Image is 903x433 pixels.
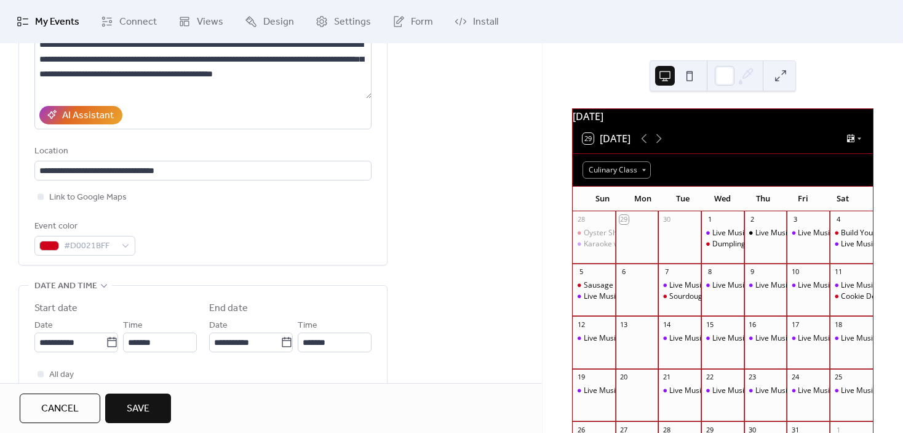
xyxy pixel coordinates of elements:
[705,320,714,329] div: 15
[169,5,233,38] a: Views
[92,5,166,38] a: Connect
[658,280,701,291] div: Live Music - Jon Millsap Music
[584,239,863,249] div: Karaoke with [PERSON_NAME] & [PERSON_NAME] from Sound House Productions
[790,320,800,329] div: 17
[830,386,873,396] div: Live Music - Katie Chappell
[49,368,74,382] span: All day
[798,228,897,238] div: Live Music - [PERSON_NAME]
[798,386,897,396] div: Live Music - [PERSON_NAME]
[702,187,742,211] div: Wed
[573,333,616,344] div: Live Music - Steve Philip with The Heavy Cats
[748,267,757,277] div: 9
[62,108,114,123] div: AI Assistant
[783,187,823,211] div: Fri
[584,386,683,396] div: Live Music - [PERSON_NAME]
[334,15,371,30] span: Settings
[197,15,223,30] span: Views
[573,386,616,396] div: Live Music - Loren Radis
[576,320,586,329] div: 12
[658,291,701,302] div: Sourdough Starter Class
[619,215,629,224] div: 29
[787,228,830,238] div: Live Music - Dave Tate
[662,215,671,224] div: 30
[263,15,294,30] span: Design
[790,373,800,382] div: 24
[701,333,744,344] div: Live Music - Joy Bonner
[742,187,782,211] div: Thu
[755,280,855,291] div: Live Music - [PERSON_NAME]
[662,267,671,277] div: 7
[658,333,701,344] div: Live Music - Jon Millsap Music
[34,219,133,234] div: Event color
[209,301,248,316] div: End date
[830,333,873,344] div: Live Music - The Belmore's
[755,386,855,396] div: Live Music - [PERSON_NAME]
[701,239,744,249] div: Dumpling Making Class at Primal House
[584,228,659,238] div: Oyster Shucking Class
[411,15,433,30] span: Form
[712,280,812,291] div: Live Music - [PERSON_NAME]
[49,190,127,205] span: Link to Google Maps
[830,291,873,302] div: Cookie Decorating Night
[712,239,878,249] div: Dumpling Making Class at [GEOGRAPHIC_DATA]
[662,320,671,329] div: 14
[833,215,843,224] div: 4
[712,386,812,396] div: Live Music - [PERSON_NAME]
[473,15,498,30] span: Install
[701,386,744,396] div: Live Music - Michael Campbell
[573,109,873,124] div: [DATE]
[662,373,671,382] div: 21
[833,373,843,382] div: 25
[662,187,702,211] div: Tue
[7,5,89,38] a: My Events
[823,187,863,211] div: Sat
[798,280,897,291] div: Live Music - [PERSON_NAME]
[383,5,442,38] a: Form
[20,394,100,423] button: Cancel
[833,267,843,277] div: 11
[573,280,616,291] div: Sausage Making Class
[35,15,79,30] span: My Events
[445,5,507,38] a: Install
[576,373,586,382] div: 19
[669,280,791,291] div: Live Music - [PERSON_NAME] Music
[41,402,79,416] span: Cancel
[705,373,714,382] div: 22
[701,228,744,238] div: Live Music - Michael Campbell
[705,267,714,277] div: 8
[701,280,744,291] div: Live Music - Keith Cox
[584,280,661,291] div: Sausage Making Class
[833,320,843,329] div: 18
[619,267,629,277] div: 6
[748,373,757,382] div: 23
[123,318,143,333] span: Time
[744,280,787,291] div: Live Music - Loren Radis
[669,333,791,344] div: Live Music - [PERSON_NAME] Music
[787,280,830,291] div: Live Music - Emily Smith
[830,280,873,291] div: Live Music - Michael Peters
[34,318,53,333] span: Date
[669,291,753,302] div: Sourdough Starter Class
[298,318,317,333] span: Time
[787,386,830,396] div: Live Music - Dave Tate
[578,130,635,147] button: 29[DATE]
[39,106,122,124] button: AI Assistant
[583,187,623,211] div: Sun
[755,333,855,344] div: Live Music - [PERSON_NAME]
[619,373,629,382] div: 20
[623,187,662,211] div: Mon
[790,215,800,224] div: 3
[584,291,683,302] div: Live Music - [PERSON_NAME]
[576,215,586,224] div: 28
[576,267,586,277] div: 5
[573,239,616,249] div: Karaoke with Christina & Erik from Sound House Productions
[744,228,787,238] div: Live Music Lynda Tymcheck & Marty Townsend
[573,228,616,238] div: Oyster Shucking Class
[619,320,629,329] div: 13
[712,228,812,238] div: Live Music - [PERSON_NAME]
[748,320,757,329] div: 16
[34,301,78,316] div: Start date
[790,267,800,277] div: 10
[744,386,787,396] div: Live Music - Joy Bonner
